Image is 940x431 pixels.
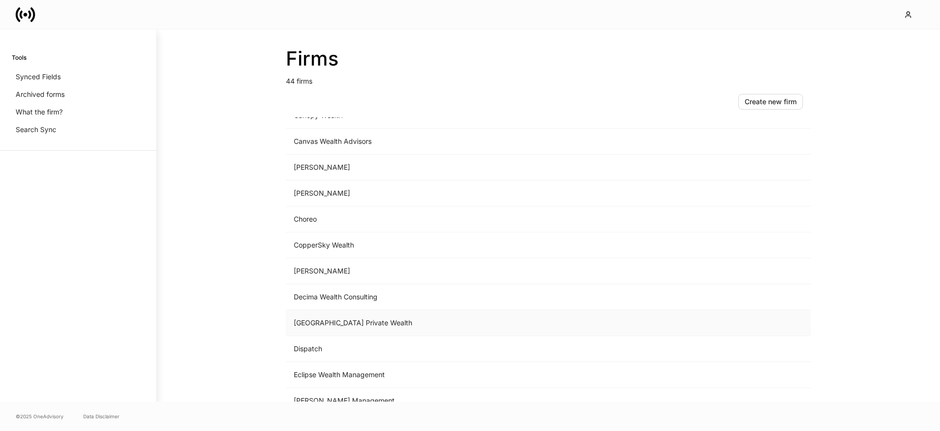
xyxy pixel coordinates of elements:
[286,258,648,284] td: [PERSON_NAME]
[16,107,63,117] p: What the firm?
[286,206,648,232] td: Choreo
[286,47,811,70] h2: Firms
[738,94,803,110] button: Create new firm
[286,362,648,388] td: Eclipse Wealth Management
[12,86,144,103] a: Archived forms
[286,70,811,86] p: 44 firms
[286,388,648,414] td: [PERSON_NAME] Management
[16,72,61,82] p: Synced Fields
[286,284,648,310] td: Decima Wealth Consulting
[286,129,648,155] td: Canvas Wealth Advisors
[745,98,797,105] div: Create new firm
[286,336,648,362] td: Dispatch
[286,181,648,206] td: [PERSON_NAME]
[286,155,648,181] td: [PERSON_NAME]
[16,412,64,420] span: © 2025 OneAdvisory
[286,310,648,336] td: [GEOGRAPHIC_DATA] Private Wealth
[286,232,648,258] td: CopperSky Wealth
[12,121,144,138] a: Search Sync
[12,103,144,121] a: What the firm?
[12,53,26,62] h6: Tools
[12,68,144,86] a: Synced Fields
[16,125,56,135] p: Search Sync
[16,90,65,99] p: Archived forms
[83,412,119,420] a: Data Disclaimer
